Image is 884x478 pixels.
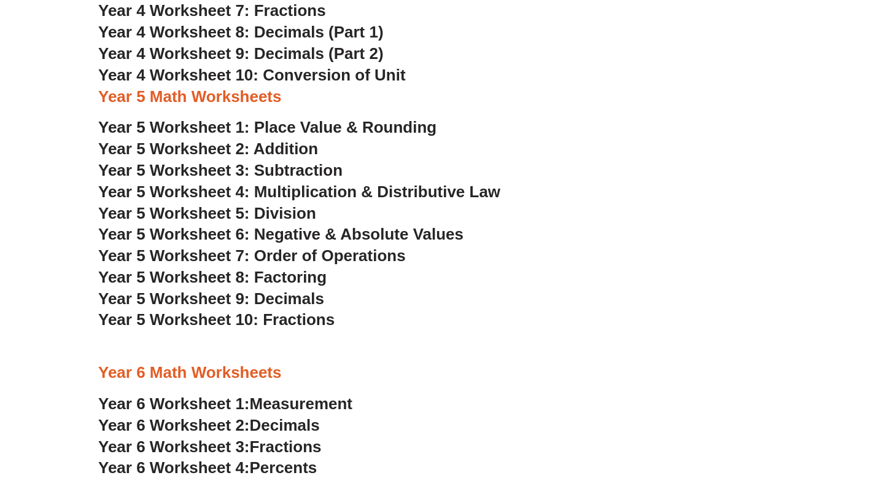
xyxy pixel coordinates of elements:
[98,139,318,158] a: Year 5 Worksheet 2: Addition
[250,458,317,477] span: Percents
[98,23,384,41] a: Year 4 Worksheet 8: Decimals (Part 1)
[673,339,884,478] iframe: Chat Widget
[98,458,250,477] span: Year 6 Worksheet 4:
[250,416,320,434] span: Decimals
[98,66,406,84] a: Year 4 Worksheet 10: Conversion of Unit
[98,289,324,308] a: Year 5 Worksheet 9: Decimals
[98,1,326,20] a: Year 4 Worksheet 7: Fractions
[98,204,316,222] a: Year 5 Worksheet 5: Division
[98,416,320,434] a: Year 6 Worksheet 2:Decimals
[98,362,786,383] h3: Year 6 Math Worksheets
[98,437,250,456] span: Year 6 Worksheet 3:
[250,394,353,413] span: Measurement
[98,437,321,456] a: Year 6 Worksheet 3:Fractions
[98,161,343,179] a: Year 5 Worksheet 3: Subtraction
[98,44,384,63] a: Year 4 Worksheet 9: Decimals (Part 2)
[98,310,335,329] a: Year 5 Worksheet 10: Fractions
[98,458,317,477] a: Year 6 Worksheet 4:Percents
[250,437,322,456] span: Fractions
[98,246,406,265] a: Year 5 Worksheet 7: Order of Operations
[98,268,327,286] a: Year 5 Worksheet 8: Factoring
[98,182,500,201] a: Year 5 Worksheet 4: Multiplication & Distributive Law
[98,87,786,108] h3: Year 5 Math Worksheets
[98,394,352,413] a: Year 6 Worksheet 1:Measurement
[98,225,463,243] a: Year 5 Worksheet 6: Negative & Absolute Values
[98,394,250,413] span: Year 6 Worksheet 1:
[98,416,250,434] span: Year 6 Worksheet 2:
[98,118,436,136] a: Year 5 Worksheet 1: Place Value & Rounding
